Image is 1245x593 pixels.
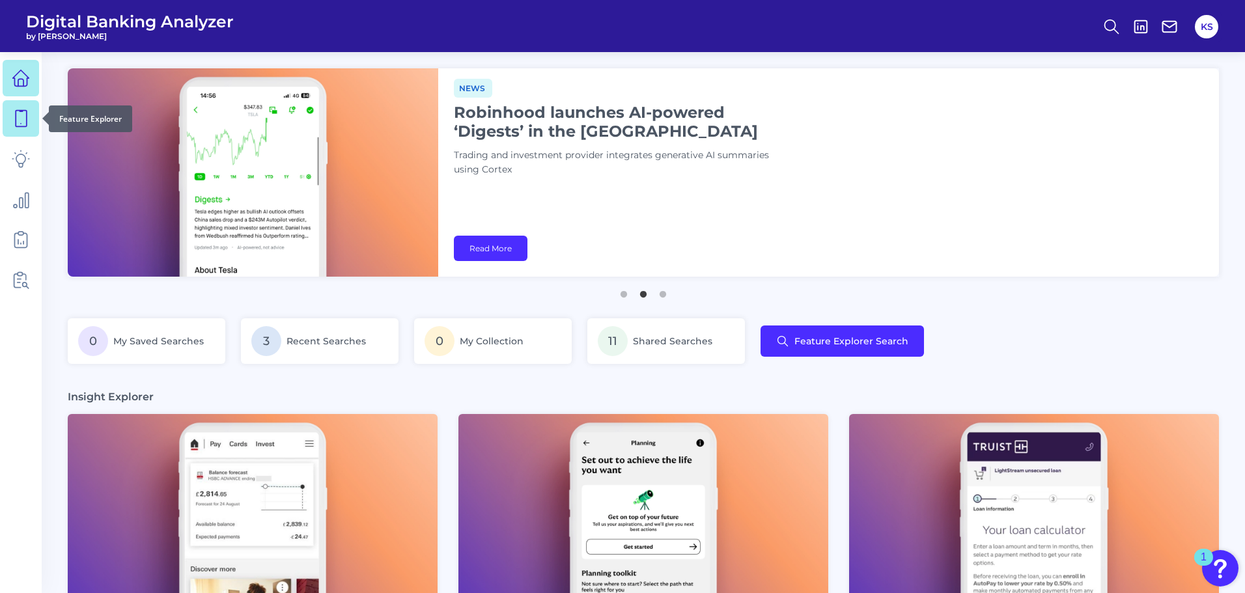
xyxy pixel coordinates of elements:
[26,31,234,41] span: by [PERSON_NAME]
[460,335,524,347] span: My Collection
[68,68,438,277] img: bannerImg
[587,318,745,364] a: 11Shared Searches
[761,325,924,357] button: Feature Explorer Search
[1195,15,1218,38] button: KS
[241,318,399,364] a: 3Recent Searches
[68,390,154,404] h3: Insight Explorer
[454,81,492,94] a: News
[633,335,712,347] span: Shared Searches
[251,326,281,356] span: 3
[454,148,779,177] p: Trading and investment provider integrates generative AI summaries using Cortex
[794,336,908,346] span: Feature Explorer Search
[26,12,234,31] span: Digital Banking Analyzer
[1201,557,1207,574] div: 1
[617,284,630,297] button: 1
[656,284,669,297] button: 3
[454,79,492,98] span: News
[637,284,650,297] button: 2
[287,335,366,347] span: Recent Searches
[454,103,779,141] h1: Robinhood launches AI-powered ‘Digests’ in the [GEOGRAPHIC_DATA]
[1202,550,1238,586] button: Open Resource Center, 1 new notification
[49,105,132,132] div: Feature Explorer
[68,318,225,364] a: 0My Saved Searches
[454,236,527,261] a: Read More
[598,326,628,356] span: 11
[425,326,455,356] span: 0
[78,326,108,356] span: 0
[414,318,572,364] a: 0My Collection
[113,335,204,347] span: My Saved Searches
